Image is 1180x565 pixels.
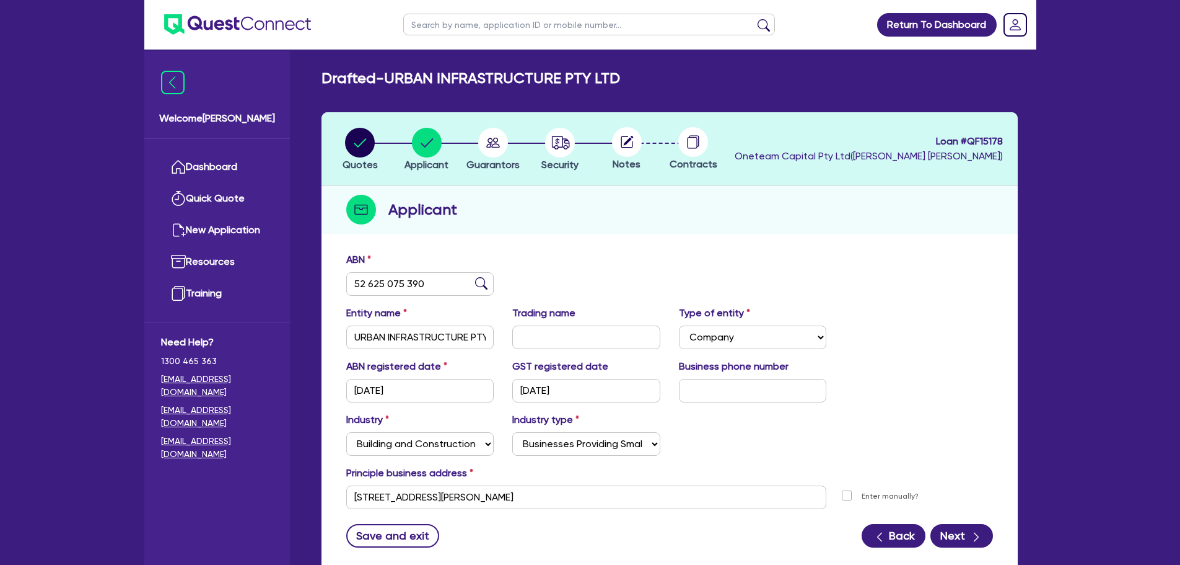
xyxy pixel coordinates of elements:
button: Back [862,524,925,548]
label: Enter manually? [862,491,919,502]
button: Save and exit [346,524,440,548]
h2: Applicant [388,198,457,221]
span: 1300 465 363 [161,355,273,368]
a: Resources [161,246,273,278]
label: ABN registered date [346,359,447,374]
img: resources [171,254,186,269]
img: icon-menu-close [161,71,185,94]
span: Loan # QF15178 [735,134,1003,149]
button: Security [541,127,579,173]
span: Applicant [404,159,448,171]
a: [EMAIL_ADDRESS][DOMAIN_NAME] [161,404,273,430]
span: Guarantors [466,159,520,171]
img: abn-lookup icon [475,277,487,290]
img: training [171,286,186,301]
a: Quick Quote [161,183,273,215]
label: ABN [346,252,371,267]
button: Applicant [404,127,449,173]
label: Trading name [512,306,575,321]
label: Industry [346,412,389,427]
label: Industry type [512,412,579,427]
label: Entity name [346,306,407,321]
a: Dropdown toggle [999,9,1031,41]
h2: Drafted - URBAN INFRASTRUCTURE PTY LTD [321,69,620,87]
span: Need Help? [161,335,273,350]
a: [EMAIL_ADDRESS][DOMAIN_NAME] [161,435,273,461]
a: [EMAIL_ADDRESS][DOMAIN_NAME] [161,373,273,399]
img: step-icon [346,195,376,225]
input: DD / MM / YYYY [512,379,660,403]
span: Oneteam Capital Pty Ltd ( [PERSON_NAME] [PERSON_NAME] ) [735,150,1003,162]
a: New Application [161,215,273,246]
img: new-application [171,223,186,238]
span: Security [541,159,579,171]
button: Quotes [342,127,378,173]
img: quick-quote [171,191,186,206]
label: GST registered date [512,359,608,374]
button: Next [930,524,993,548]
label: Type of entity [679,306,750,321]
span: Quotes [343,159,378,171]
a: Dashboard [161,151,273,183]
button: Guarantors [466,127,520,173]
span: Notes [613,158,640,170]
label: Business phone number [679,359,789,374]
label: Principle business address [346,466,473,481]
input: Search by name, application ID or mobile number... [403,14,775,35]
img: quest-connect-logo-blue [164,14,311,35]
a: Return To Dashboard [877,13,997,37]
span: Contracts [670,158,717,170]
a: Training [161,278,273,309]
input: DD / MM / YYYY [346,379,494,403]
span: Welcome [PERSON_NAME] [159,111,275,126]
